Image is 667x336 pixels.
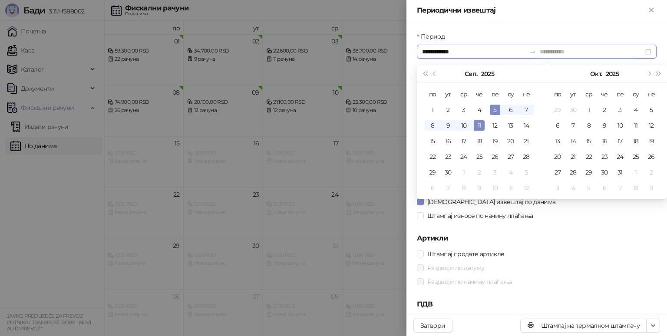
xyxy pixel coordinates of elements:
[550,86,565,102] th: по
[599,136,610,146] div: 16
[518,133,534,149] td: 2025-09-21
[503,118,518,133] td: 2025-09-13
[612,149,628,165] td: 2025-10-24
[456,165,472,180] td: 2025-10-01
[417,32,450,41] label: Период
[456,118,472,133] td: 2025-09-10
[459,136,469,146] div: 17
[427,152,438,162] div: 22
[584,183,594,193] div: 5
[505,136,516,146] div: 20
[474,105,485,115] div: 4
[487,133,503,149] td: 2025-09-19
[474,167,485,178] div: 2
[612,133,628,149] td: 2025-10-17
[628,86,644,102] th: су
[503,133,518,149] td: 2025-09-20
[443,136,453,146] div: 16
[565,149,581,165] td: 2025-10-21
[581,149,597,165] td: 2025-10-22
[520,319,647,333] button: Штампај на термалном штампачу
[654,65,664,82] button: Следећа година (Control + right)
[417,5,646,16] div: Периодични извештај
[565,133,581,149] td: 2025-10-14
[612,102,628,118] td: 2025-10-03
[459,167,469,178] div: 1
[568,167,578,178] div: 28
[590,65,602,82] button: Изабери месец
[487,149,503,165] td: 2025-09-26
[521,105,532,115] div: 7
[631,152,641,162] div: 25
[487,118,503,133] td: 2025-09-12
[597,86,612,102] th: че
[615,167,625,178] div: 31
[440,118,456,133] td: 2025-09-09
[487,180,503,196] td: 2025-10-10
[503,165,518,180] td: 2025-10-04
[505,152,516,162] div: 27
[490,183,500,193] div: 10
[518,149,534,165] td: 2025-09-28
[568,120,578,131] div: 7
[584,136,594,146] div: 15
[425,86,440,102] th: по
[521,167,532,178] div: 5
[459,105,469,115] div: 3
[425,180,440,196] td: 2025-10-06
[490,136,500,146] div: 19
[631,120,641,131] div: 11
[503,180,518,196] td: 2025-10-11
[552,105,563,115] div: 29
[424,197,559,207] span: [DEMOGRAPHIC_DATA] извештај по данима
[456,180,472,196] td: 2025-10-08
[646,152,657,162] div: 26
[440,165,456,180] td: 2025-09-30
[521,152,532,162] div: 28
[597,165,612,180] td: 2025-10-30
[584,152,594,162] div: 22
[615,136,625,146] div: 17
[565,118,581,133] td: 2025-10-07
[628,102,644,118] td: 2025-10-04
[490,120,500,131] div: 12
[518,102,534,118] td: 2025-09-07
[472,86,487,102] th: че
[552,120,563,131] div: 6
[597,102,612,118] td: 2025-10-02
[581,165,597,180] td: 2025-10-29
[612,180,628,196] td: 2025-11-07
[581,133,597,149] td: 2025-10-15
[472,149,487,165] td: 2025-09-25
[550,133,565,149] td: 2025-10-13
[599,120,610,131] div: 9
[646,120,657,131] div: 12
[490,167,500,178] div: 3
[644,165,659,180] td: 2025-11-02
[606,65,619,82] button: Изабери годину
[565,102,581,118] td: 2025-09-30
[425,102,440,118] td: 2025-09-01
[552,167,563,178] div: 27
[456,133,472,149] td: 2025-09-17
[443,152,453,162] div: 23
[646,5,657,16] button: Close
[443,183,453,193] div: 7
[646,183,657,193] div: 9
[644,65,654,82] button: Следећи месец (PageDown)
[424,263,488,273] span: Раздвоји по датуму
[646,136,657,146] div: 19
[521,120,532,131] div: 14
[550,165,565,180] td: 2025-10-27
[465,65,477,82] button: Изабери месец
[503,86,518,102] th: су
[644,118,659,133] td: 2025-10-12
[443,167,453,178] div: 30
[413,319,452,333] button: Затвори
[518,118,534,133] td: 2025-09-14
[646,105,657,115] div: 5
[440,133,456,149] td: 2025-09-16
[518,86,534,102] th: не
[568,183,578,193] div: 4
[443,120,453,131] div: 9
